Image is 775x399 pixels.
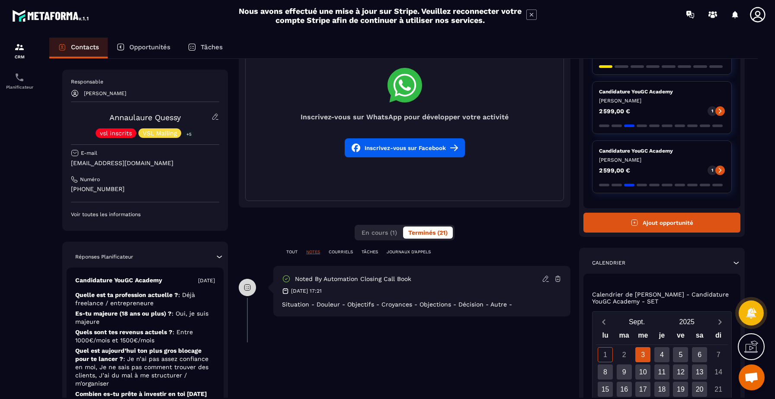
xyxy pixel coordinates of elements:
[711,108,713,114] p: 1
[81,150,97,156] p: E-mail
[84,90,126,96] p: [PERSON_NAME]
[387,249,431,255] p: JOURNAUX D'APPELS
[709,329,728,345] div: di
[282,301,562,308] div: Situation - Douleur - Objectifs - Croyances - Objections - Décision - Autre -
[75,253,133,260] p: Réponses Planificateur
[634,329,653,345] div: me
[2,54,37,59] p: CRM
[109,113,181,122] a: Annaulaure Quessy
[75,310,215,326] p: Es-tu majeure (18 ans ou plus) ?
[617,347,632,362] div: 2
[14,72,25,83] img: scheduler
[598,382,613,397] div: 15
[692,364,707,380] div: 13
[671,329,690,345] div: ve
[291,287,322,294] p: [DATE] 17:21
[599,167,630,173] p: 2 599,00 €
[583,213,740,233] button: Ajout opportunité
[183,130,195,139] p: +5
[653,329,672,345] div: je
[662,314,712,329] button: Open years overlay
[71,159,219,167] p: [EMAIL_ADDRESS][DOMAIN_NAME]
[692,382,707,397] div: 20
[179,38,231,58] a: Tâches
[12,8,90,23] img: logo
[654,347,669,362] div: 4
[692,347,707,362] div: 6
[635,364,650,380] div: 10
[2,85,37,89] p: Planificateur
[75,347,215,388] p: Quel est aujourd’hui ton plus gros blocage pour te lancer ?
[108,38,179,58] a: Opportunités
[356,227,402,239] button: En cours (1)
[654,364,669,380] div: 11
[295,275,411,283] p: Noted by automation Closing call book
[617,382,632,397] div: 16
[75,328,215,345] p: Quels sont tes revenus actuels ?
[71,185,219,193] p: [PHONE_NUMBER]
[100,130,132,136] p: vsl inscrits
[673,382,688,397] div: 19
[362,249,378,255] p: TÂCHES
[673,364,688,380] div: 12
[635,382,650,397] div: 17
[598,347,613,362] div: 1
[201,43,223,51] p: Tâches
[408,229,448,236] span: Terminés (21)
[143,130,177,136] p: VSL Mailing
[712,316,728,328] button: Next month
[71,78,219,85] p: Responsable
[711,167,713,173] p: 1
[14,42,25,52] img: formation
[345,138,465,157] button: Inscrivez-vous sur Facebook
[75,355,208,387] span: : Je n’ai pas assez confiance en moi, Je ne sais pas comment trouver des clients, J’ai du mal à m...
[711,364,726,380] div: 14
[711,382,726,397] div: 21
[596,316,612,328] button: Previous month
[592,259,625,266] p: Calendrier
[2,66,37,96] a: schedulerschedulerPlanificateur
[49,38,108,58] a: Contacts
[615,329,634,345] div: ma
[598,364,613,380] div: 8
[198,277,215,284] p: [DATE]
[75,291,215,307] p: Quelle est ta profession actuelle ?
[2,35,37,66] a: formationformationCRM
[71,43,99,51] p: Contacts
[403,227,453,239] button: Terminés (21)
[690,329,709,345] div: sa
[592,291,732,305] p: Calendrier de [PERSON_NAME] - Candidature YouGC Academy - SET
[129,43,170,51] p: Opportunités
[362,229,397,236] span: En cours (1)
[80,176,100,183] p: Numéro
[635,347,650,362] div: 3
[306,249,320,255] p: NOTES
[75,276,162,284] p: Candidature YouGC Academy
[599,108,630,114] p: 2 599,00 €
[711,347,726,362] div: 7
[739,364,765,390] a: Ouvrir le chat
[71,211,219,218] p: Voir toutes les informations
[673,347,688,362] div: 5
[617,364,632,380] div: 9
[599,147,725,154] p: Candidature YouGC Academy
[596,329,615,345] div: lu
[599,88,725,95] p: Candidature YouGC Academy
[599,97,725,104] p: [PERSON_NAME]
[599,156,725,163] p: [PERSON_NAME]
[612,314,662,329] button: Open months overlay
[329,249,353,255] p: COURRIELS
[238,6,522,25] h2: Nous avons effectué une mise à jour sur Stripe. Veuillez reconnecter votre compte Stripe afin de ...
[654,382,669,397] div: 18
[286,249,298,255] p: TOUT
[246,113,564,121] h4: Inscrivez-vous sur WhatsApp pour développer votre activité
